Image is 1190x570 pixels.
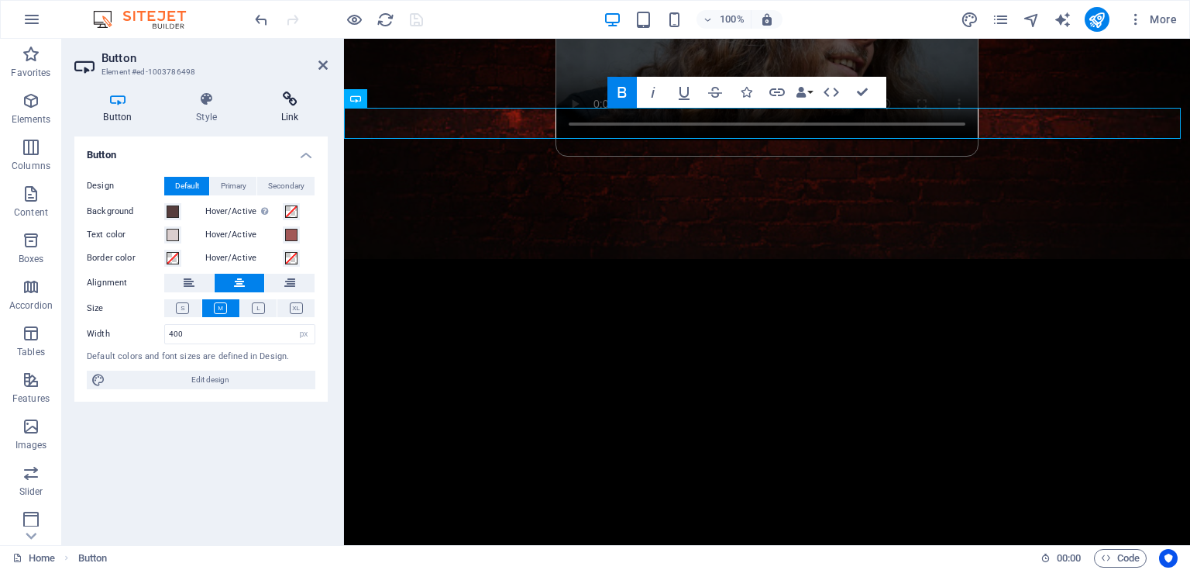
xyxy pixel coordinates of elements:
p: Content [14,206,48,219]
button: navigator [1023,10,1041,29]
i: Reload page [377,11,394,29]
button: pages [992,10,1010,29]
button: Secondary [257,177,315,195]
button: 100% [696,10,751,29]
button: Confirm (Ctrl+⏎) [848,77,877,108]
label: Text color [87,226,164,244]
h4: Link [252,92,328,124]
p: Images [15,439,47,451]
span: : [1068,552,1070,564]
h4: Button [74,136,328,164]
p: Favorites [11,67,50,79]
i: Pages (Ctrl+Alt+S) [992,11,1009,29]
label: Hover/Active [205,226,283,244]
i: On resize automatically adjust zoom level to fit chosen device. [760,12,774,26]
p: Boxes [19,253,44,265]
span: More [1128,12,1177,27]
button: Bold (Ctrl+B) [607,77,637,108]
a: Click to cancel selection. Double-click to open Pages [12,549,55,568]
button: publish [1085,7,1109,32]
span: Click to select. Double-click to edit [78,549,108,568]
h6: Session time [1040,549,1082,568]
button: Usercentrics [1159,549,1178,568]
i: Undo: Change link (Ctrl+Z) [253,11,270,29]
button: text_generator [1054,10,1072,29]
button: Data Bindings [793,77,815,108]
i: AI Writer [1054,11,1071,29]
button: Italic (Ctrl+I) [638,77,668,108]
label: Design [87,177,164,195]
span: Primary [221,177,246,195]
label: Border color [87,249,164,268]
label: Alignment [87,274,164,292]
button: HTML [817,77,846,108]
p: Features [12,392,50,405]
nav: breadcrumb [78,549,108,568]
i: Publish [1088,11,1106,29]
p: Tables [17,346,45,358]
button: Default [164,177,209,195]
p: Columns [12,160,50,172]
i: Navigator [1023,11,1040,29]
button: Edit design [87,371,315,389]
p: Elements [12,113,51,126]
p: Slider [19,485,43,498]
button: Underline (Ctrl+U) [669,77,699,108]
button: Icons [731,77,761,108]
label: Width [87,330,164,338]
i: Design (Ctrl+Alt+Y) [961,11,978,29]
button: Primary [210,177,256,195]
button: design [961,10,979,29]
h2: Button [101,51,328,65]
span: Code [1101,549,1140,568]
span: Edit design [110,371,311,389]
button: Code [1094,549,1147,568]
p: Accordion [9,299,53,312]
button: Strikethrough [700,77,730,108]
img: Editor Logo [89,10,205,29]
div: Default colors and font sizes are defined in Design. [87,351,315,364]
label: Background [87,202,164,221]
h6: 100% [720,10,745,29]
label: Hover/Active [205,202,283,221]
button: undo [252,10,270,29]
label: Hover/Active [205,249,283,268]
span: Default [175,177,199,195]
button: reload [376,10,394,29]
button: More [1122,7,1183,32]
h3: Element #ed-1003786498 [101,65,297,79]
h4: Style [167,92,253,124]
label: Size [87,299,164,318]
h4: Button [74,92,167,124]
button: Link [762,77,792,108]
span: Secondary [268,177,304,195]
span: 00 00 [1057,549,1081,568]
